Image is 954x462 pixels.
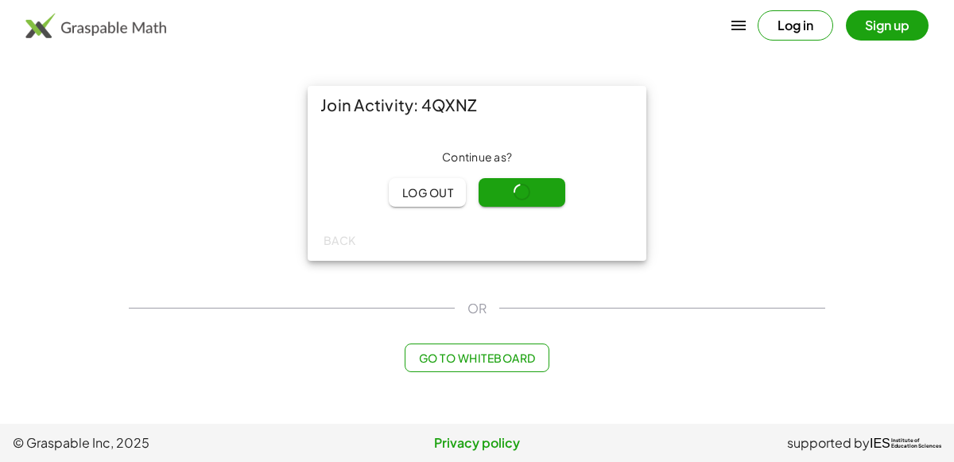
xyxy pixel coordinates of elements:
span: Log out [401,185,453,200]
button: Sign up [846,10,929,41]
span: Institute of Education Sciences [891,438,941,449]
button: Log in [758,10,833,41]
button: Log out [389,178,466,207]
button: Go to Whiteboard [405,344,549,372]
a: Privacy policy [322,433,631,452]
span: supported by [787,433,870,452]
div: Join Activity: 4QXNZ [308,86,646,124]
div: Continue as ? [320,149,634,165]
span: © Graspable Inc, 2025 [13,433,322,452]
span: Go to Whiteboard [418,351,535,365]
span: IES [870,436,890,451]
span: OR [467,299,487,318]
a: IESInstitute ofEducation Sciences [870,433,941,452]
